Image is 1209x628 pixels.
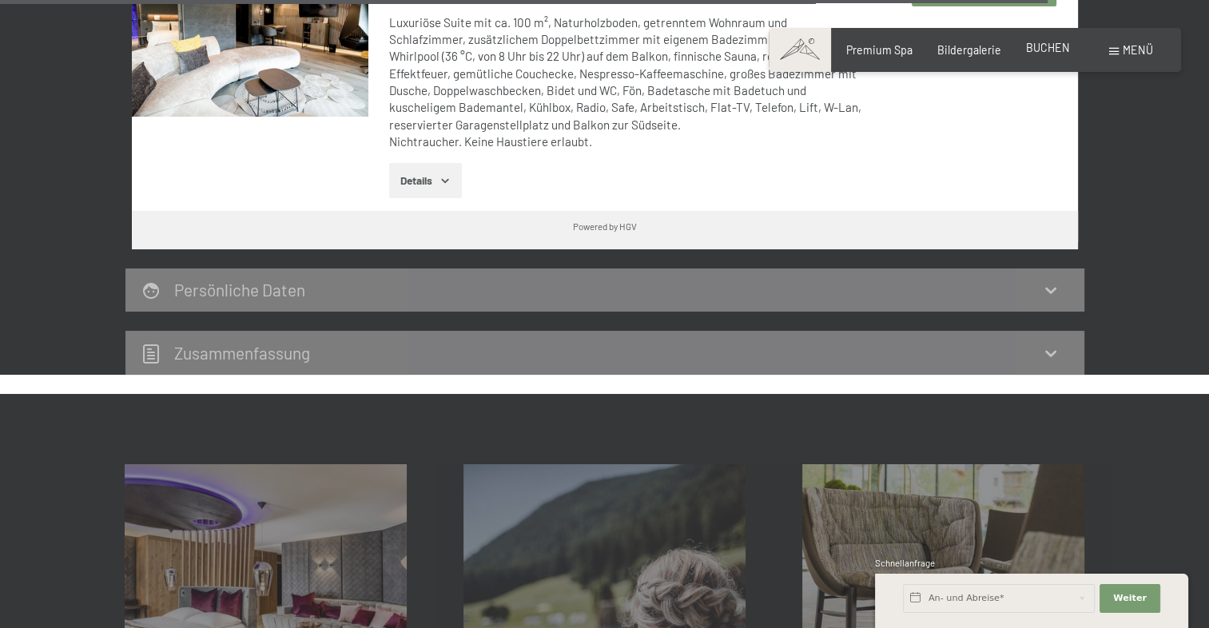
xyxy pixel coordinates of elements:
button: Weiter [1100,584,1160,613]
h2: Zusammen­fassung [174,343,310,363]
div: Luxuriöse Suite mit ca. 100 m², Naturholzboden, getrenntem Wohnraum und Schlafzimmer, zusätzliche... [389,14,865,150]
a: Bildergalerie [937,43,1001,57]
h2: Persönliche Daten [174,280,305,300]
div: Powered by HGV [573,220,637,233]
span: Menü [1123,43,1153,57]
a: BUCHEN [1026,41,1070,54]
span: Schnellanfrage [875,558,935,568]
button: Details [389,163,462,198]
a: Premium Spa [846,43,913,57]
span: Weiter [1113,592,1147,605]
